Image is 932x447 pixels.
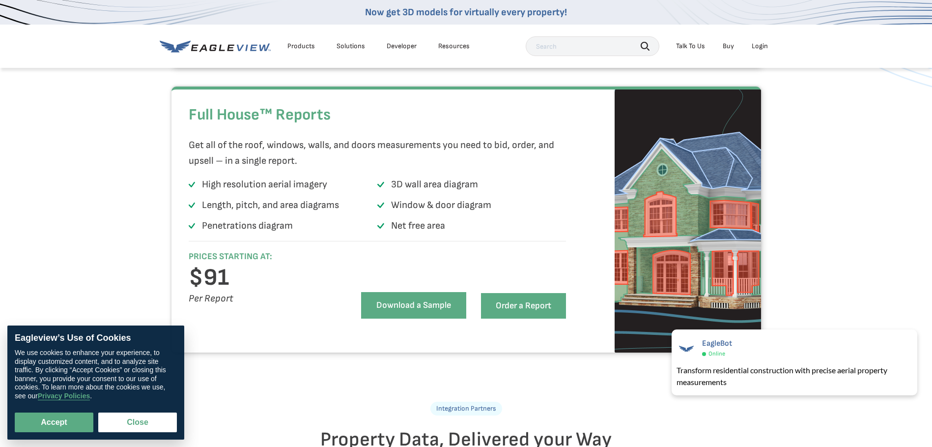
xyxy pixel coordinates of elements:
p: Penetrations diagram [202,218,293,234]
div: Eagleview’s Use of Cookies [15,333,177,344]
div: Products [287,42,315,51]
span: Online [708,350,725,358]
p: Net free area [391,218,445,234]
button: Accept [15,413,93,432]
div: Transform residential construction with precise aerial property measurements [677,364,912,388]
img: EagleBot [677,339,696,358]
a: Now get 3D models for virtually every property! [365,6,567,18]
div: Login [752,42,768,51]
i: Per Report [189,293,233,304]
h6: PRICES STARTING AT: [189,251,330,263]
a: Developer [387,42,417,51]
p: Length, pitch, and area diagrams [202,197,339,213]
p: Get all of the roof, windows, walls, and doors measurements you need to bid, order, and upsell – ... [189,137,561,169]
p: 3D wall area diagram [391,177,478,192]
p: Integration Partners [430,402,502,416]
div: Talk To Us [676,42,705,51]
div: We use cookies to enhance your experience, to display customized content, and to analyze site tra... [15,349,177,400]
input: Search [526,36,659,56]
div: Resources [438,42,470,51]
div: Solutions [337,42,365,51]
a: Download a Sample [361,292,466,319]
a: Buy [723,42,734,51]
span: EagleBot [702,339,732,348]
h3: $91 [189,270,330,286]
h2: Full House™ Reports [189,100,566,130]
p: Window & door diagram [391,197,491,213]
button: Close [98,413,177,432]
a: Order a Report [481,293,566,319]
p: High resolution aerial imagery [202,177,327,192]
a: Privacy Policies [38,392,90,400]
